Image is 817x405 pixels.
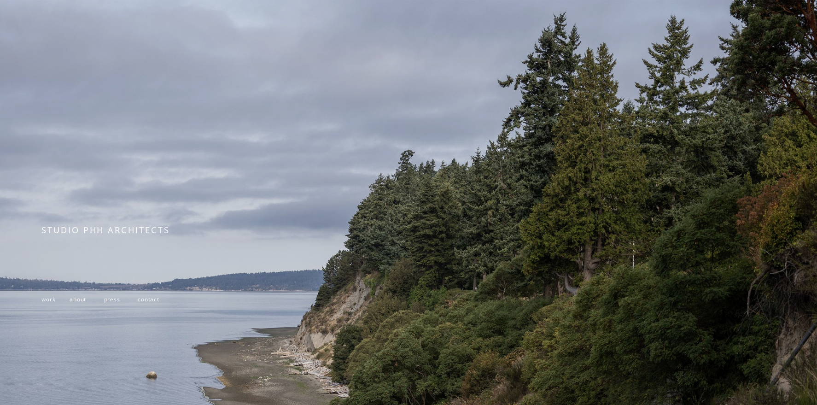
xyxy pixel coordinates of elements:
a: about [70,295,86,303]
a: contact [138,295,159,303]
span: STUDIO PHH ARCHITECTS [41,224,169,235]
a: work [41,295,55,303]
a: press [104,295,120,303]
